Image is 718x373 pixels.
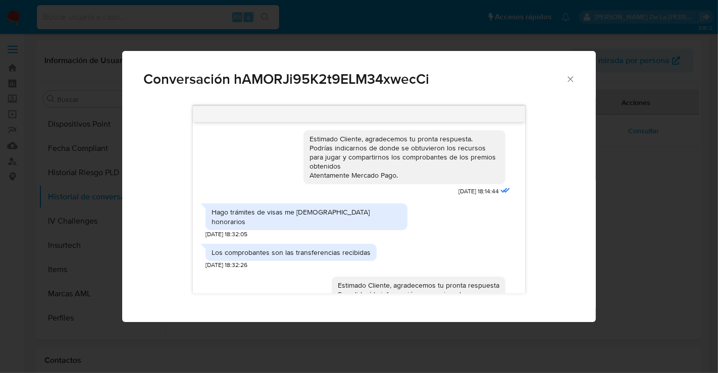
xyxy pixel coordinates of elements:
[122,51,595,323] div: Comunicación
[566,74,575,83] button: Cerrar
[212,248,371,257] div: Los comprobantes son las transferencias recibidas
[212,207,401,226] div: Hago trámites de visas me [DEMOGRAPHIC_DATA] honorarios
[143,72,566,86] span: Conversación hAMORJi95K2t9ELM34xwecCi
[206,261,247,270] span: [DATE] 18:32:26
[338,281,499,308] div: Estimado Cliente, agradecemos tu pronta respuesta Se validará la información proporcionada Atenta...
[310,134,499,180] div: Estimado Cliente, agradecemos tu pronta respuesta. Podrías indicarnos de donde se obtuvieron los ...
[206,230,247,239] span: [DATE] 18:32:05
[458,187,499,196] span: [DATE] 18:14:44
